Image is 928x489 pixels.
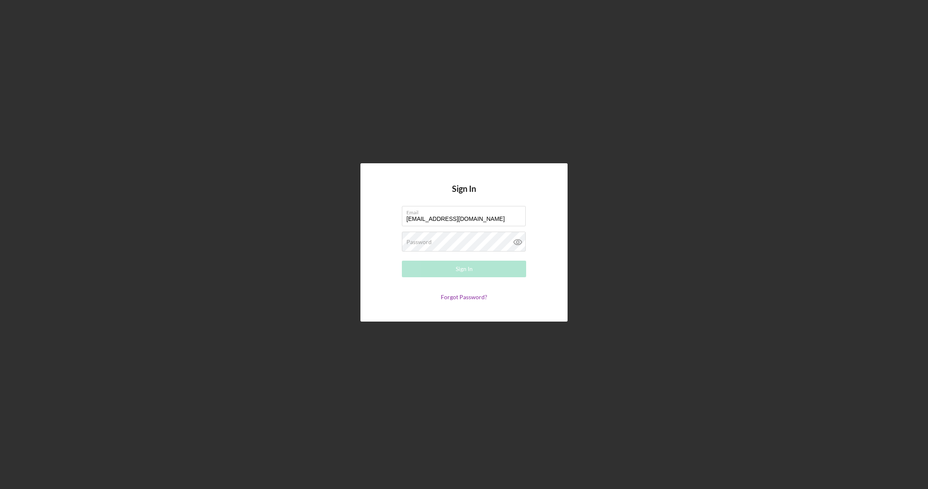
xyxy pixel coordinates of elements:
div: Sign In [456,261,473,277]
label: Email [406,206,526,215]
a: Forgot Password? [441,293,487,300]
h4: Sign In [452,184,476,206]
label: Password [406,239,432,245]
button: Sign In [402,261,526,277]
